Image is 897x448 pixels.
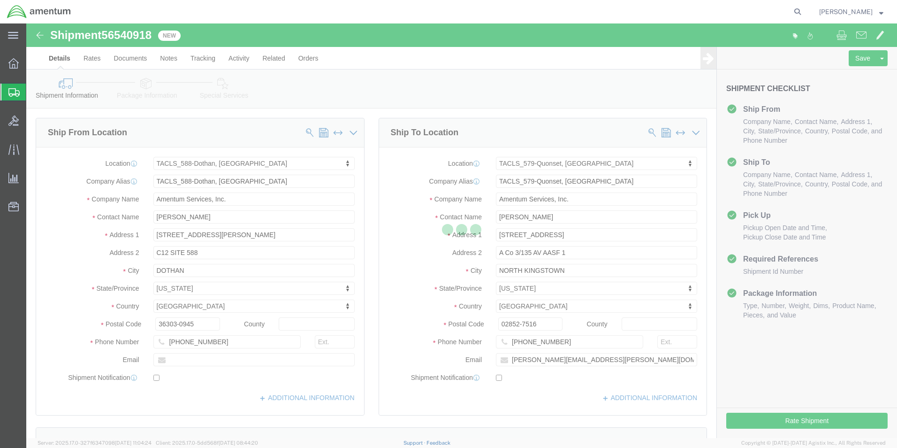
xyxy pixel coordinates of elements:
[819,7,873,17] span: Marcus McGuire
[741,439,886,447] span: Copyright © [DATE]-[DATE] Agistix Inc., All Rights Reserved
[819,6,884,17] button: [PERSON_NAME]
[426,440,450,446] a: Feedback
[403,440,427,446] a: Support
[38,440,152,446] span: Server: 2025.17.0-327f6347098
[115,440,152,446] span: [DATE] 11:04:24
[219,440,258,446] span: [DATE] 08:44:20
[156,440,258,446] span: Client: 2025.17.0-5dd568f
[7,5,71,19] img: logo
